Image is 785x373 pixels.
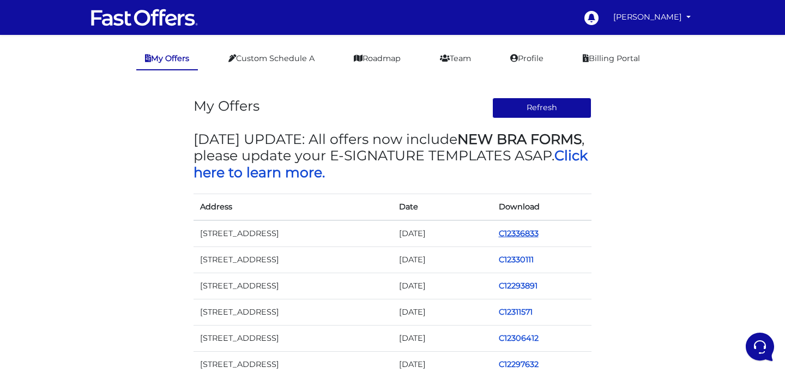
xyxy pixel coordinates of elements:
td: [STREET_ADDRESS] [194,299,392,325]
img: dark [17,79,39,100]
a: [PERSON_NAME] [609,7,695,28]
a: Custom Schedule A [220,48,323,69]
td: [STREET_ADDRESS] [194,220,392,247]
a: Profile [502,48,552,69]
button: Start a Conversation [17,109,201,131]
p: Home [33,288,51,298]
a: Click here to learn more. [194,147,588,180]
th: Download [492,194,592,220]
th: Date [392,194,492,220]
p: Help [169,288,183,298]
a: My Offers [136,48,198,70]
td: [STREET_ADDRESS] [194,325,392,351]
h3: My Offers [194,98,259,114]
a: C12311571 [499,307,533,317]
a: C12306412 [499,333,539,343]
td: [STREET_ADDRESS] [194,273,392,299]
button: Home [9,273,76,298]
a: C12293891 [499,281,538,291]
h3: [DATE] UPDATE: All offers now include , please update your E-SIGNATURE TEMPLATES ASAP. [194,131,591,181]
th: Address [194,194,392,220]
span: Find an Answer [17,153,74,161]
td: [STREET_ADDRESS] [194,246,392,273]
strong: NEW BRA FORMS [457,131,582,147]
iframe: Customerly Messenger Launcher [744,330,776,363]
p: Messages [94,288,125,298]
td: [DATE] [392,220,492,247]
td: [DATE] [392,299,492,325]
a: See all [176,61,201,70]
a: Roadmap [345,48,409,69]
td: [DATE] [392,246,492,273]
span: Your Conversations [17,61,88,70]
a: C12330111 [499,255,534,264]
td: [DATE] [392,273,492,299]
a: C12336833 [499,228,539,238]
a: Billing Portal [574,48,649,69]
button: Help [142,273,209,298]
input: Search for an Article... [25,176,178,187]
button: Refresh [492,98,592,118]
img: dark [35,79,57,100]
a: Open Help Center [136,153,201,161]
a: Team [431,48,480,69]
button: Messages [76,273,143,298]
a: C12297632 [499,359,539,369]
span: Start a Conversation [78,116,153,124]
h2: Hello [PERSON_NAME] 👋 [9,9,183,44]
td: [DATE] [392,325,492,351]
